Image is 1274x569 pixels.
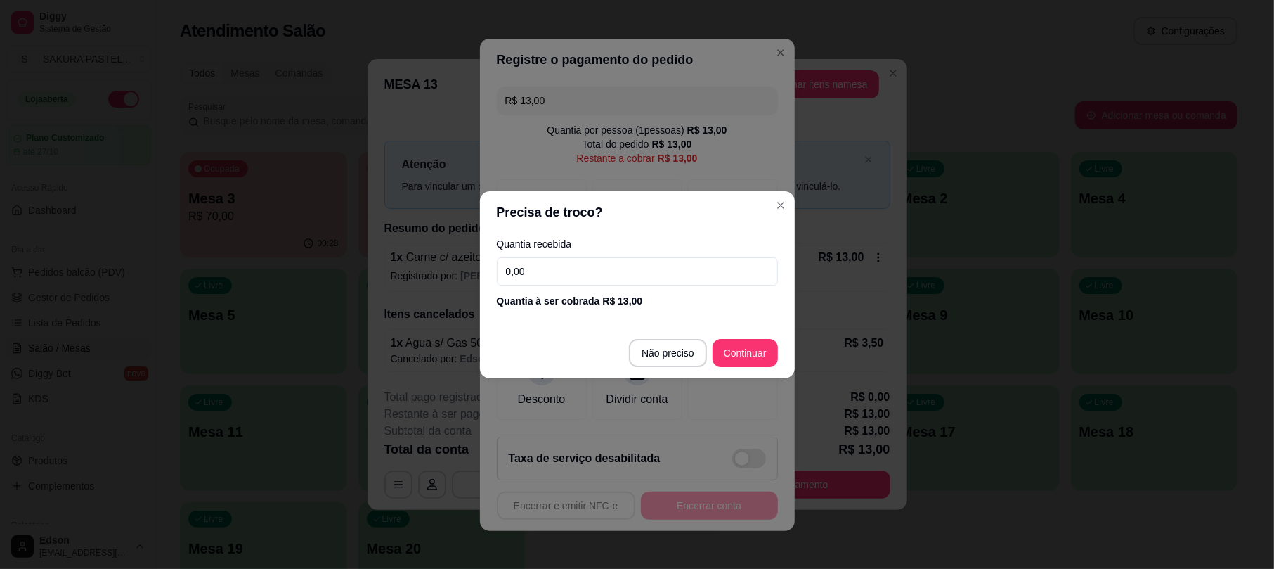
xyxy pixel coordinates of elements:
[497,239,778,249] label: Quantia recebida
[769,194,792,217] button: Close
[629,339,707,367] button: Não preciso
[480,191,795,234] header: Precisa de troco?
[497,294,778,308] div: Quantia à ser cobrada R$ 13,00
[713,339,778,367] button: Continuar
